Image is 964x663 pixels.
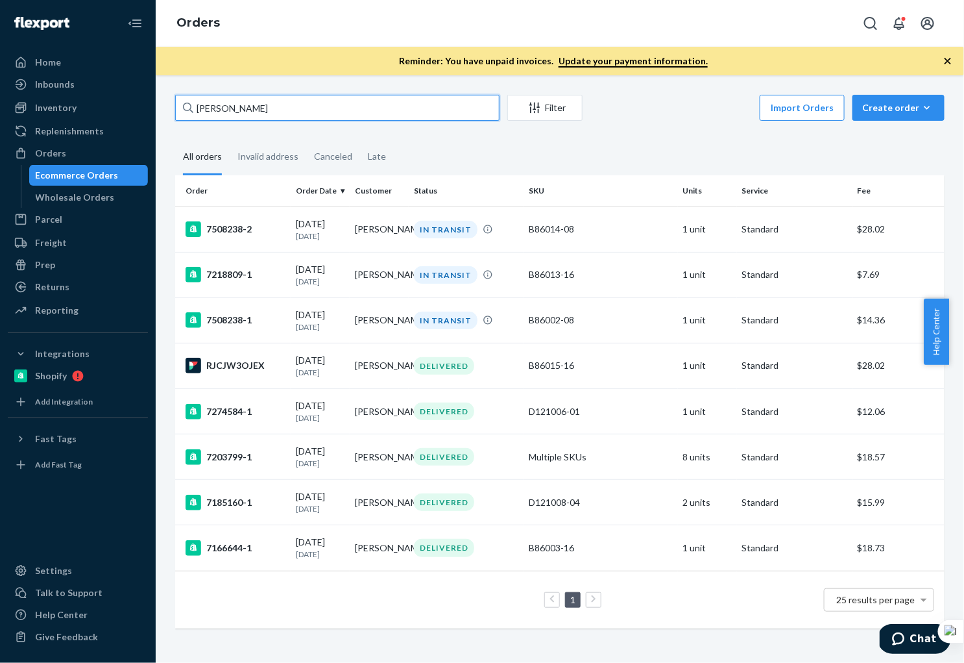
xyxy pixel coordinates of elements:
button: Give Feedback [8,627,148,647]
a: Reporting [8,300,148,321]
a: Add Integration [8,392,148,412]
div: Help Center [35,608,88,621]
td: 1 unit [678,252,737,297]
div: 7185160-1 [186,495,285,510]
td: $28.02 [852,343,945,388]
a: Page 1 is your current page [568,594,578,605]
div: Returns [35,281,69,294]
th: Fee [852,175,945,206]
div: IN TRANSIT [414,312,477,329]
div: Prep [35,258,55,271]
a: Update your payment information. [559,55,708,68]
td: 1 unit [678,343,737,388]
div: B86015-16 [529,359,673,372]
td: [PERSON_NAME] [350,206,409,252]
div: D121006-01 [529,405,673,418]
td: $18.57 [852,434,945,480]
p: Standard [742,496,847,509]
div: 7508238-2 [186,221,285,237]
div: Shopify [35,369,67,382]
div: DELIVERED [414,403,474,420]
div: 7508238-1 [186,312,285,328]
div: DELIVERED [414,539,474,557]
td: [PERSON_NAME] [350,343,409,388]
p: [DATE] [296,549,344,560]
a: Returns [8,277,148,297]
div: Ecommerce Orders [36,169,119,182]
th: Status [409,175,524,206]
td: $18.73 [852,525,945,571]
td: $14.36 [852,297,945,343]
button: Import Orders [760,95,845,121]
div: B86003-16 [529,542,673,555]
td: [PERSON_NAME] [350,297,409,343]
td: 8 units [678,434,737,480]
div: B86002-08 [529,314,673,327]
td: [PERSON_NAME] [350,389,409,434]
p: Standard [742,542,847,555]
button: Integrations [8,344,148,364]
div: Freight [35,236,67,249]
div: Late [368,140,386,173]
div: Customer [355,185,404,196]
td: 1 unit [678,525,737,571]
div: 7203799-1 [186,449,285,465]
div: 7218809-1 [186,267,285,282]
div: DELIVERED [414,494,474,511]
th: SKU [524,175,678,206]
span: 25 results per page [837,594,915,605]
p: Reminder: You have unpaid invoices. [399,55,708,68]
div: Add Fast Tag [35,459,82,470]
a: Orders [176,16,220,30]
div: 7166644-1 [186,540,285,556]
div: Canceled [314,140,352,173]
div: Home [35,56,61,69]
div: D121008-04 [529,496,673,509]
button: Open account menu [915,10,941,36]
div: [DATE] [296,399,344,423]
div: [DATE] [296,308,344,332]
button: Filter [507,95,583,121]
td: 1 unit [678,389,737,434]
div: Reporting [35,304,78,317]
a: Add Fast Tag [8,455,148,475]
div: [DATE] [296,354,344,378]
div: [DATE] [296,263,344,287]
div: Invalid address [237,140,298,173]
div: [DATE] [296,445,344,469]
img: Flexport logo [14,17,69,30]
p: [DATE] [296,321,344,332]
a: Orders [8,143,148,164]
div: IN TRANSIT [414,266,477,284]
input: Search orders [175,95,500,121]
div: Talk to Support [35,586,102,599]
div: Settings [35,564,72,577]
a: Inventory [8,97,148,118]
td: $15.99 [852,480,945,525]
p: [DATE] [296,276,344,287]
p: [DATE] [296,412,344,423]
p: Standard [742,268,847,281]
td: 2 units [678,480,737,525]
td: [PERSON_NAME] [350,252,409,297]
div: Inbounds [35,78,75,91]
button: Open notifications [886,10,912,36]
p: Standard [742,223,847,236]
button: Help Center [924,299,949,365]
div: Integrations [35,347,90,360]
td: Multiple SKUs [524,434,678,480]
div: [DATE] [296,218,344,242]
div: [DATE] [296,490,344,514]
div: Orders [35,147,66,160]
div: Filter [508,101,582,114]
a: Help Center [8,605,148,625]
th: Order [175,175,291,206]
ol: breadcrumbs [166,5,230,42]
td: 1 unit [678,206,737,252]
div: Create order [862,101,935,114]
a: Wholesale Orders [29,187,149,208]
button: Talk to Support [8,582,148,603]
div: Give Feedback [35,631,98,644]
p: [DATE] [296,231,344,242]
